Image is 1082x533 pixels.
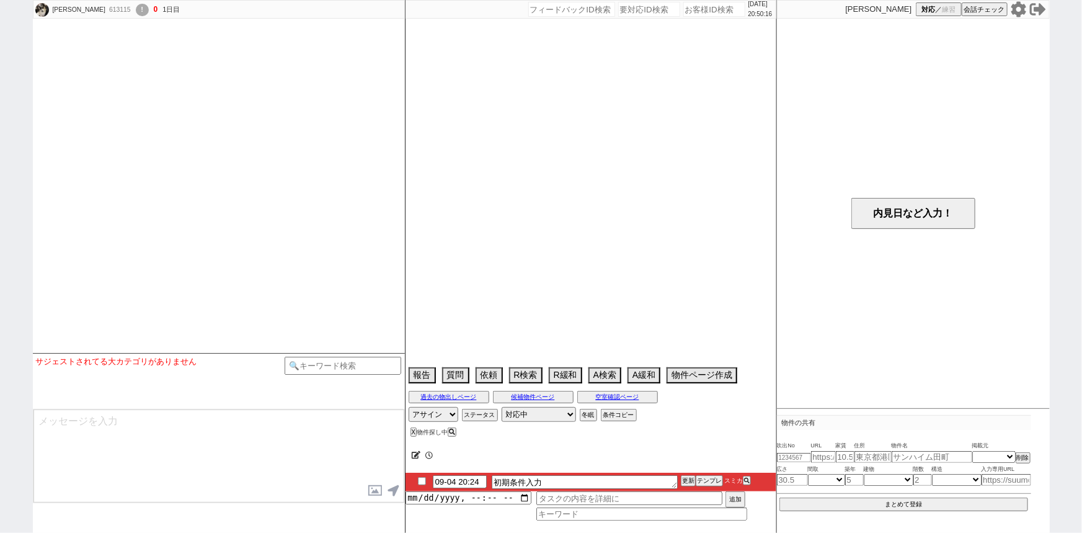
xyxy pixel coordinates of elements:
button: 依頼 [476,367,503,383]
input: 10.5 [836,451,854,463]
input: お客様ID検索 [683,2,745,17]
button: 削除 [1016,452,1031,464]
input: サンハイム田町 [892,451,972,463]
input: タスクの内容を詳細に [536,491,722,505]
input: 🔍キーワード検索 [285,357,402,375]
button: 更新 [681,475,696,486]
button: 質問 [442,367,469,383]
div: 613115 [105,5,133,15]
div: 0 [154,5,158,15]
input: https://suumo.jp/chintai/jnc_000022489271 [811,451,836,463]
button: ステータス [462,409,498,421]
input: 5 [845,474,864,486]
span: 建物 [864,465,913,475]
button: R検索 [509,367,543,383]
input: フィードバックID検索 [528,2,615,17]
span: URL [811,441,836,451]
button: 会話チェック [962,2,1008,16]
input: 30.5 [777,474,808,486]
span: 構造 [932,465,982,475]
span: 物件名 [892,441,972,451]
input: 2 [913,474,932,486]
div: サジェストされてる大カテゴリがありません [36,357,285,367]
button: テンプレ [696,475,723,486]
input: 1234567 [777,453,811,462]
button: X [410,428,417,437]
div: ! [136,4,149,16]
img: 0hLbQkw08WE018EgNxTzdtMgxCECdfY0pfBSRUeBlCSS9EK1ZJBHFcLkpGGC1DJwMdB31fKEkaHS9wAWQrYkTveXsiTXlJIF0... [35,3,49,17]
span: 練習 [942,5,956,14]
button: 追加 [725,491,745,508]
span: 築年 [845,465,864,475]
button: 候補物件ページ [493,391,574,403]
input: 東京都港区海岸３ [854,451,892,463]
span: 間取 [808,465,845,475]
button: まとめて登録 [779,498,1029,511]
button: 条件コピー [601,409,637,421]
div: 1日目 [162,5,180,15]
button: A検索 [588,367,621,383]
span: 家賃 [836,441,854,451]
span: スミカ [723,477,743,484]
span: 対応 [921,5,935,14]
span: 住所 [854,441,892,451]
button: 過去の物出しページ [409,391,489,403]
input: 要対応ID検索 [618,2,680,17]
span: 吹出No [777,441,811,451]
div: 物件探し中 [410,429,460,436]
p: [PERSON_NAME] [846,4,912,14]
input: https://suumo.jp/chintai/jnc_000022489271 [982,474,1031,486]
button: 対応／練習 [916,2,962,16]
button: 報告 [409,367,436,383]
div: [PERSON_NAME] [51,5,105,15]
button: R緩和 [549,367,582,383]
button: 物件ページ作成 [667,367,737,383]
p: 20:50:16 [748,9,773,19]
span: 階数 [913,465,932,475]
button: 内見日など入力！ [851,198,975,229]
button: 冬眠 [580,409,597,421]
span: 広さ [777,465,808,475]
button: A緩和 [627,367,660,383]
button: 空室確認ページ [577,391,658,403]
input: キーワード [536,508,747,521]
span: 入力専用URL [982,465,1031,475]
span: 掲載元 [972,441,989,451]
span: 会話チェック [964,5,1005,14]
p: 物件の共有 [777,415,1031,430]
